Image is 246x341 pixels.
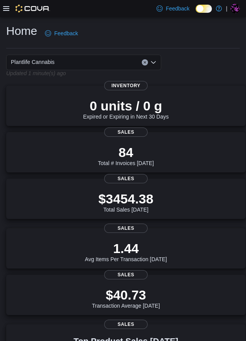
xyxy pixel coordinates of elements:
[15,5,50,12] img: Cova
[150,59,157,65] button: Open list of options
[153,1,193,16] a: Feedback
[42,26,81,41] a: Feedback
[92,287,160,303] p: $40.73
[142,59,148,65] button: Clear input
[83,98,169,114] p: 0 units / 0 g
[98,145,154,166] div: Total # Invoices [DATE]
[104,320,148,329] span: Sales
[85,241,167,256] p: 1.44
[11,57,55,67] span: Plantlife Cannabis
[98,145,154,160] p: 84
[6,70,66,76] p: Updated 1 minute(s) ago
[54,29,78,37] span: Feedback
[104,81,148,90] span: Inventory
[6,23,37,39] h1: Home
[83,98,169,120] div: Expired or Expiring in Next 30 Days
[226,4,227,13] p: |
[98,191,153,213] div: Total Sales [DATE]
[231,4,240,13] div: Anaka Sparrow
[104,127,148,137] span: Sales
[104,174,148,183] span: Sales
[85,241,167,262] div: Avg Items Per Transaction [DATE]
[92,287,160,309] div: Transaction Average [DATE]
[98,191,153,207] p: $3454.38
[196,5,212,13] input: Dark Mode
[166,5,189,12] span: Feedback
[104,224,148,233] span: Sales
[104,270,148,279] span: Sales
